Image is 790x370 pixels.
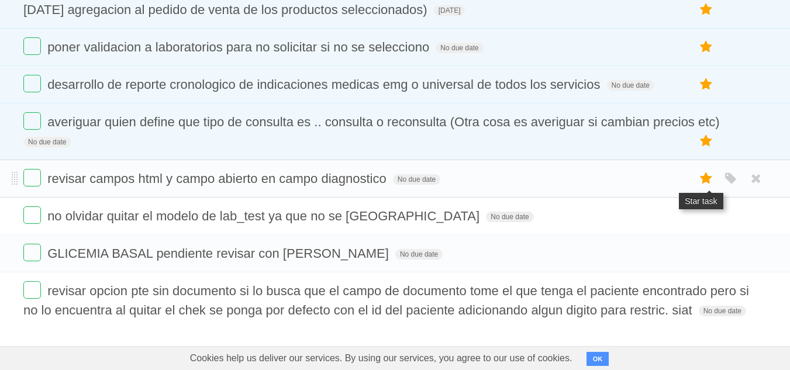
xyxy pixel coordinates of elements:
[23,283,749,317] span: revisar opcion pte sin documento si lo busca que el campo de documento tome el que tenga el pacie...
[486,212,533,222] span: No due date
[47,40,432,54] span: poner validacion a laboratorios para no solicitar si no se selecciono
[695,132,717,151] label: Star task
[47,246,392,261] span: GLICEMIA BASAL pendiente revisar con [PERSON_NAME]
[695,169,717,188] label: Star task
[607,80,654,91] span: No due date
[23,112,41,130] label: Done
[436,43,483,53] span: No due date
[23,244,41,261] label: Done
[393,174,440,185] span: No due date
[695,75,717,94] label: Star task
[23,137,71,147] span: No due date
[587,352,609,366] button: OK
[47,171,389,186] span: revisar campos html y campo abierto en campo diagnostico
[395,249,443,260] span: No due date
[23,169,41,186] label: Done
[47,77,603,92] span: desarrollo de reporte cronologico de indicaciones medicas emg o universal de todos los servicios
[699,306,746,316] span: No due date
[695,37,717,57] label: Star task
[47,115,723,129] span: averiguar quien define que tipo de consulta es .. consulta o reconsulta (Otra cosa es averiguar s...
[178,347,584,370] span: Cookies help us deliver our services. By using our services, you agree to our use of cookies.
[23,206,41,224] label: Done
[23,281,41,299] label: Done
[434,5,465,16] span: [DATE]
[47,209,482,223] span: no olvidar quitar el modelo de lab_test ya que no se [GEOGRAPHIC_DATA]
[23,37,41,55] label: Done
[23,75,41,92] label: Done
